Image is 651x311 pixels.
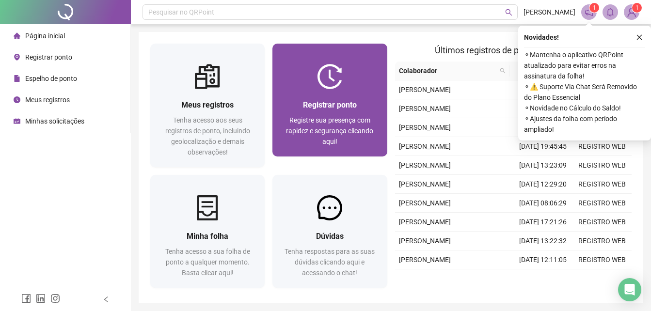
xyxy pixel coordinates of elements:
[399,180,451,188] span: [PERSON_NAME]
[513,269,572,288] td: [DATE] 08:21:14
[606,8,615,16] span: bell
[505,9,512,16] span: search
[618,278,641,301] div: Open Intercom Messenger
[513,213,572,232] td: [DATE] 17:21:26
[513,118,572,137] td: [DATE] 08:43:43
[14,54,20,61] span: environment
[25,32,65,40] span: Página inicial
[509,62,567,80] th: Data/Hora
[21,294,31,303] span: facebook
[513,99,572,118] td: [DATE] 12:36:14
[303,100,357,109] span: Registrar ponto
[165,116,250,156] span: Tenha acesso aos seus registros de ponto, incluindo geolocalização e demais observações!
[150,175,265,288] a: Minha folhaTenha acesso a sua folha de ponto a qualquer momento. Basta clicar aqui!
[25,75,77,82] span: Espelho de ponto
[316,232,344,241] span: Dúvidas
[572,156,632,175] td: REGISTRO WEB
[399,65,496,76] span: Colaborador
[593,4,596,11] span: 1
[572,137,632,156] td: REGISTRO WEB
[513,65,555,76] span: Data/Hora
[286,116,373,145] span: Registre sua presença com rapidez e segurança clicando aqui!
[513,194,572,213] td: [DATE] 08:06:29
[14,32,20,39] span: home
[25,53,72,61] span: Registrar ponto
[435,45,591,55] span: Últimos registros de ponto sincronizados
[572,213,632,232] td: REGISTRO WEB
[272,44,387,156] a: Registrar pontoRegistre sua presença com rapidez e segurança clicando aqui!
[572,175,632,194] td: REGISTRO WEB
[524,32,559,43] span: Novidades !
[181,100,234,109] span: Meus registros
[513,137,572,156] td: [DATE] 19:45:45
[25,96,70,104] span: Meus registros
[272,175,387,288] a: DúvidasTenha respostas para as suas dúvidas clicando aqui e acessando o chat!
[36,294,46,303] span: linkedin
[524,7,575,17] span: [PERSON_NAME]
[498,63,508,78] span: search
[14,96,20,103] span: clock-circle
[14,118,20,124] span: schedule
[572,269,632,288] td: REGISTRO WEB
[513,175,572,194] td: [DATE] 12:29:20
[14,75,20,82] span: file
[524,113,645,135] span: ⚬ Ajustes da folha com período ampliado!
[585,8,593,16] span: notification
[635,4,639,11] span: 1
[589,3,599,13] sup: 1
[572,194,632,213] td: REGISTRO WEB
[524,49,645,81] span: ⚬ Mantenha o aplicativo QRPoint atualizado para evitar erros na assinatura da folha!
[399,142,451,150] span: [PERSON_NAME]
[165,248,250,277] span: Tenha acesso a sua folha de ponto a qualquer momento. Basta clicar aqui!
[513,232,572,250] td: [DATE] 13:22:32
[103,296,110,303] span: left
[513,250,572,269] td: [DATE] 12:11:05
[399,161,451,169] span: [PERSON_NAME]
[50,294,60,303] span: instagram
[632,3,642,13] sup: Atualize o seu contato no menu Meus Dados
[572,232,632,250] td: REGISTRO WEB
[524,81,645,103] span: ⚬ ⚠️ Suporte Via Chat Será Removido do Plano Essencial
[500,68,506,74] span: search
[399,199,451,207] span: [PERSON_NAME]
[513,156,572,175] td: [DATE] 13:23:09
[399,86,451,93] span: [PERSON_NAME]
[399,237,451,245] span: [PERSON_NAME]
[399,105,451,112] span: [PERSON_NAME]
[399,124,451,131] span: [PERSON_NAME]
[187,232,228,241] span: Minha folha
[636,34,643,41] span: close
[399,218,451,226] span: [PERSON_NAME]
[25,117,84,125] span: Minhas solicitações
[524,103,645,113] span: ⚬ Novidade no Cálculo do Saldo!
[572,250,632,269] td: REGISTRO WEB
[399,256,451,264] span: [PERSON_NAME]
[513,80,572,99] td: [DATE] 13:34:00
[624,5,639,19] img: 90667
[285,248,375,277] span: Tenha respostas para as suas dúvidas clicando aqui e acessando o chat!
[150,44,265,167] a: Meus registrosTenha acesso aos seus registros de ponto, incluindo geolocalização e demais observa...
